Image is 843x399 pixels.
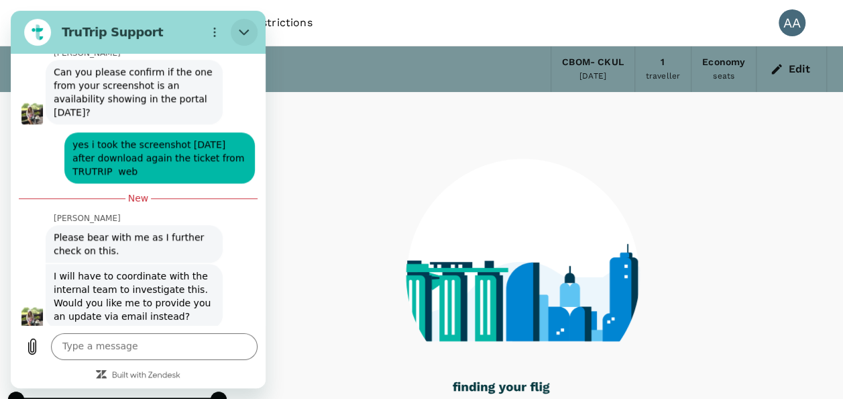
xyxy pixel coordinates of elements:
h2: TruTrip Support [51,13,185,30]
img: Control Union Malaysia Sdn. Bhd. [16,8,77,38]
iframe: Messaging window [11,11,266,388]
div: CBOM - CKUL [562,55,624,70]
span: I will have to coordinate with the internal team to investigate this. Would you like me to provid... [38,253,209,318]
button: Edit [767,58,816,80]
div: traveller [646,70,680,83]
button: Options menu [190,8,217,35]
div: 1 [661,55,665,70]
div: AA [779,9,805,36]
g: finding your flights [453,382,569,394]
p: [PERSON_NAME] [43,202,255,213]
button: Close [220,8,247,35]
div: [DATE] [579,70,606,83]
a: Built with Zendesk: Visit the Zendesk website in a new tab [101,361,170,369]
span: yes i took the screenshot [DATE] after download again the ticket from TRUTRIP web [56,122,241,173]
div: Economy [702,55,745,70]
button: Upload file [8,322,35,349]
div: seats [713,70,734,83]
span: New [117,181,138,194]
span: Can you please confirm if the one from your screenshot is an availability showing in the portal [... [38,49,209,114]
span: Please bear with me as I further check on this. [38,214,209,252]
